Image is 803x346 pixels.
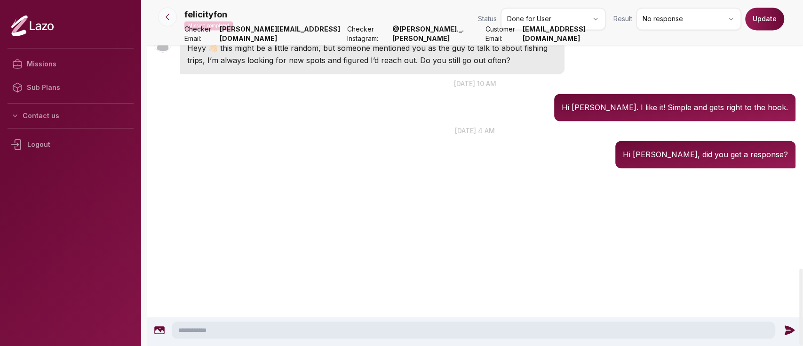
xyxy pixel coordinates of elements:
a: Missions [8,52,134,76]
button: Contact us [8,107,134,124]
p: [DATE] 10 am [147,79,803,89]
span: Checker Email: [184,24,216,43]
strong: [EMAIL_ADDRESS][DOMAIN_NAME] [523,24,606,43]
p: Hi [PERSON_NAME], did you get a response? [623,148,788,161]
span: Status [478,14,497,24]
span: Customer Email: [485,24,518,43]
div: Logout [8,132,134,157]
strong: [PERSON_NAME][EMAIL_ADDRESS][DOMAIN_NAME] [220,24,343,43]
p: Hi [PERSON_NAME]. I like it! Simple and gets right to the hook. [562,101,788,113]
span: Checker Instagram: [347,24,389,43]
span: Result [613,14,632,24]
button: Update [745,8,784,30]
a: Sub Plans [8,76,134,99]
p: felicityfon [184,8,227,21]
p: Mission completed [184,21,233,30]
p: Heyy 👋🏻 this might be a little random, but someone mentioned you as the guy to talk to about fish... [187,42,557,66]
strong: @ [PERSON_NAME]._.[PERSON_NAME] [392,24,482,43]
p: [DATE] 4 am [147,126,803,136]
